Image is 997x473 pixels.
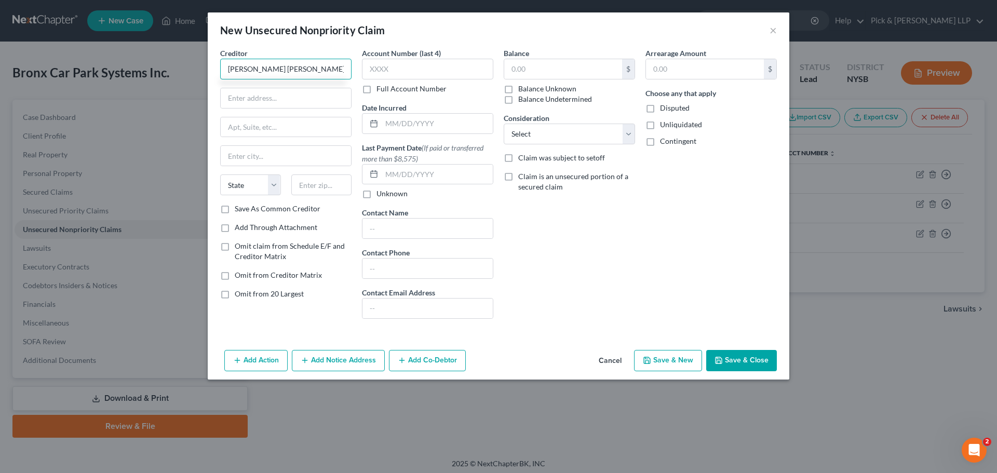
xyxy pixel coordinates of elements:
input: -- [362,299,493,318]
label: Contact Name [362,207,408,218]
label: Date Incurred [362,102,407,113]
span: Creditor [220,49,248,58]
iframe: Intercom live chat [962,438,987,463]
label: Balance Unknown [518,84,576,94]
label: Unknown [376,188,408,199]
button: Add Action [224,350,288,372]
label: Contact Phone [362,247,410,258]
span: (If paid or transferred more than $8,575) [362,143,483,163]
label: Save As Common Creditor [235,204,320,214]
input: Enter city... [221,146,351,166]
button: Add Co-Debtor [389,350,466,372]
label: Account Number (last 4) [362,48,441,59]
label: Add Through Attachment [235,222,317,233]
input: MM/DD/YYYY [382,114,493,133]
label: Consideration [504,113,549,124]
label: Arrearage Amount [645,48,706,59]
span: Unliquidated [660,120,702,129]
span: Contingent [660,137,696,145]
button: Save & New [634,350,702,372]
div: $ [622,59,635,79]
button: × [770,24,777,36]
label: Choose any that apply [645,88,716,99]
input: 0.00 [504,59,622,79]
button: Cancel [590,351,630,372]
span: Claim is an unsecured portion of a secured claim [518,172,628,191]
input: -- [362,259,493,278]
input: MM/DD/YYYY [382,165,493,184]
label: Contact Email Address [362,287,435,298]
input: Enter address... [221,88,351,108]
label: Last Payment Date [362,142,493,164]
span: Claim was subject to setoff [518,153,605,162]
input: 0.00 [646,59,764,79]
label: Balance Undetermined [518,94,592,104]
input: Enter zip... [291,174,352,195]
label: Full Account Number [376,84,447,94]
button: Add Notice Address [292,350,385,372]
span: 2 [983,438,991,446]
input: Apt, Suite, etc... [221,117,351,137]
span: Omit from Creditor Matrix [235,271,322,279]
input: XXXX [362,59,493,79]
div: $ [764,59,776,79]
label: Balance [504,48,529,59]
div: New Unsecured Nonpriority Claim [220,23,385,37]
input: -- [362,219,493,238]
button: Save & Close [706,350,777,372]
input: Search creditor by name... [220,59,352,79]
span: Omit from 20 Largest [235,289,304,298]
span: Omit claim from Schedule E/F and Creditor Matrix [235,241,345,261]
span: Disputed [660,103,690,112]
